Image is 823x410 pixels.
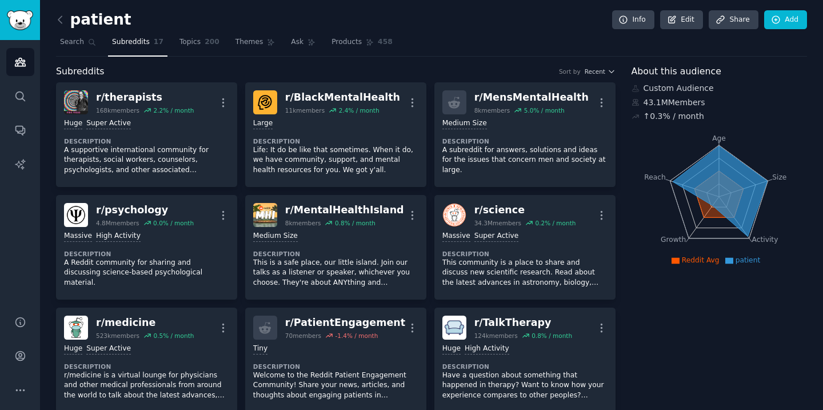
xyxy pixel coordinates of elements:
div: 5.0 % / month [524,106,565,114]
div: 2.4 % / month [339,106,379,114]
tspan: Size [772,173,786,181]
tspan: Reach [644,173,666,181]
div: 43.1M Members [632,97,808,109]
dt: Description [442,137,608,145]
a: Products458 [327,33,396,57]
img: BlackMentalHealth [253,90,277,114]
img: medicine [64,316,88,340]
p: Have a question about something that happened in therapy? Want to know how your experience compar... [442,371,608,401]
span: Reddit Avg [682,256,720,264]
div: r/ science [474,203,576,217]
div: Medium Size [253,231,298,242]
div: Super Active [86,118,131,129]
img: MentalHealthIsland [253,203,277,227]
div: High Activity [96,231,141,242]
dt: Description [253,250,418,258]
h2: patient [56,11,131,29]
span: patient [736,256,761,264]
div: Huge [64,344,82,355]
div: r/ psychology [96,203,194,217]
div: Sort by [559,67,581,75]
div: Super Active [474,231,519,242]
span: Subreddits [112,37,150,47]
p: A supportive international community for therapists, social workers, counselors, psychologists, a... [64,145,229,176]
p: This is a safe place, our little island. Join our talks as a listener or speaker, whichever you c... [253,258,418,288]
div: Huge [64,118,82,129]
img: TalkTherapy [442,316,466,340]
tspan: Activity [752,236,778,244]
div: ↑ 0.3 % / month [644,110,704,122]
a: psychologyr/psychology4.8Mmembers0.0% / monthMassiveHigh ActivityDescriptionA Reddit community fo... [56,195,237,300]
button: Recent [585,67,616,75]
div: 34.3M members [474,219,521,227]
span: Ask [291,37,303,47]
p: A subreddit for answers, solutions and ideas for the issues that concern men and society at large. [442,145,608,176]
a: Search [56,33,100,57]
span: Subreddits [56,65,105,79]
a: sciencer/science34.3Mmembers0.2% / monthMassiveSuper ActiveDescriptionThis community is a place t... [434,195,616,300]
div: r/ therapists [96,90,194,105]
p: This community is a place to share and discuss new scientific research. Read about the latest adv... [442,258,608,288]
a: Share [709,10,758,30]
dt: Description [253,363,418,371]
p: Life: It do be like that sometimes. When it do, we have community, support, and mental health res... [253,145,418,176]
a: Subreddits17 [108,33,167,57]
span: 200 [205,37,219,47]
div: 8k members [474,106,510,114]
a: Edit [660,10,703,30]
div: r/ PatientEngagement [285,316,405,330]
img: science [442,203,466,227]
span: Search [60,37,84,47]
div: 0.8 % / month [532,332,572,340]
a: BlackMentalHealthr/BlackMentalHealth11kmembers2.4% / monthLargeDescriptionLife: It do be like tha... [245,82,426,187]
a: r/MensMentalHealth8kmembers5.0% / monthMedium SizeDescriptionA subreddit for answers, solutions a... [434,82,616,187]
a: Add [764,10,807,30]
a: Themes [231,33,279,57]
a: Topics200 [175,33,223,57]
dt: Description [64,250,229,258]
a: therapistsr/therapists168kmembers2.2% / monthHugeSuper ActiveDescriptionA supportive internationa... [56,82,237,187]
div: 0.5 % / month [153,332,194,340]
div: Tiny [253,344,268,355]
div: Medium Size [442,118,487,129]
dt: Description [442,363,608,371]
p: r/medicine is a virtual lounge for physicians and other medical professionals from around the wor... [64,371,229,401]
div: Super Active [86,344,131,355]
span: Recent [585,67,605,75]
div: 523k members [96,332,139,340]
div: Massive [442,231,470,242]
div: High Activity [465,344,509,355]
img: therapists [64,90,88,114]
span: Topics [179,37,201,47]
div: r/ MentalHealthIsland [285,203,404,217]
div: Custom Audience [632,82,808,94]
p: Welcome to the Reddit Patient Engagement Community! Share your news, articles, and thoughts about... [253,371,418,401]
div: 0.0 % / month [153,219,194,227]
div: Massive [64,231,92,242]
div: 4.8M members [96,219,139,227]
div: 70 members [285,332,321,340]
div: Huge [442,344,461,355]
div: 11k members [285,106,325,114]
a: Info [612,10,654,30]
div: 0.2 % / month [535,219,576,227]
img: psychology [64,203,88,227]
img: GummySearch logo [7,10,33,30]
div: r/ TalkTherapy [474,316,572,330]
span: Themes [235,37,263,47]
div: Large [253,118,273,129]
span: 458 [378,37,393,47]
tspan: Growth [661,236,686,244]
dt: Description [64,137,229,145]
div: 2.2 % / month [153,106,194,114]
div: 124k members [474,332,518,340]
div: r/ medicine [96,316,194,330]
a: MentalHealthIslandr/MentalHealthIsland8kmembers0.8% / monthMedium SizeDescriptionThis is a safe p... [245,195,426,300]
div: -1.4 % / month [335,332,378,340]
a: Ask [287,33,319,57]
dt: Description [253,137,418,145]
dt: Description [442,250,608,258]
tspan: Age [712,134,726,142]
div: 168k members [96,106,139,114]
p: A Reddit community for sharing and discussing science-based psychological material. [64,258,229,288]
